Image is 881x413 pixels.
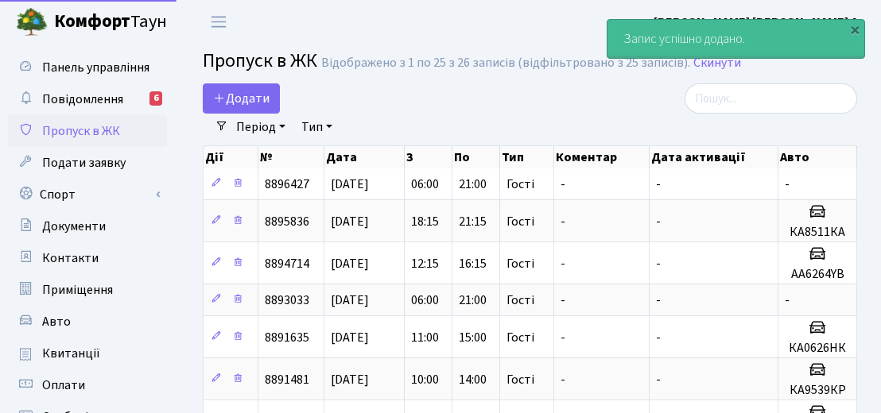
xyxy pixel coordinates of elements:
[405,146,452,168] th: З
[42,59,149,76] span: Панель управління
[459,291,487,309] span: 21:00
[265,213,309,230] span: 8895836
[203,83,280,114] a: Додати
[656,329,661,346] span: -
[8,83,167,115] a: Повідомлення6
[656,371,661,388] span: -
[331,371,369,388] span: [DATE]
[230,114,292,141] a: Період
[324,146,405,168] th: Дата
[685,83,857,114] input: Пошук...
[54,9,167,36] span: Таун
[785,291,790,309] span: -
[411,213,439,230] span: 18:15
[500,146,554,168] th: Тип
[561,371,565,388] span: -
[265,371,309,388] span: 8891481
[506,373,534,386] span: Гості
[42,249,99,267] span: Контакти
[321,56,690,71] div: Відображено з 1 по 25 з 26 записів (відфільтровано з 25 записів).
[8,306,167,338] a: Авто
[42,281,113,299] span: Приміщення
[506,257,534,270] span: Гості
[8,179,167,210] a: Спорт
[554,146,650,168] th: Коментар
[149,91,162,106] div: 6
[778,146,857,168] th: Авто
[258,146,324,168] th: №
[213,90,270,107] span: Додати
[8,210,167,242] a: Документи
[42,91,123,108] span: Повідомлення
[561,213,565,230] span: -
[459,213,487,230] span: 21:15
[42,313,71,330] span: Авто
[199,9,239,35] button: Переключити навігацію
[42,218,106,235] span: Документи
[331,255,369,272] span: [DATE]
[265,255,309,272] span: 8894714
[785,176,790,193] span: -
[656,176,661,193] span: -
[656,213,661,230] span: -
[411,176,439,193] span: 06:00
[42,122,120,140] span: Пропуск в ЖК
[506,294,534,307] span: Гості
[8,274,167,306] a: Приміщення
[650,146,778,168] th: Дата активації
[506,178,534,191] span: Гості
[411,291,439,309] span: 06:00
[506,215,534,228] span: Гості
[42,154,126,172] span: Подати заявку
[331,329,369,346] span: [DATE]
[8,242,167,274] a: Контакти
[506,331,534,344] span: Гості
[331,176,369,193] span: [DATE]
[54,9,130,34] b: Комфорт
[8,147,167,179] a: Подати заявку
[459,329,487,346] span: 15:00
[331,291,369,309] span: [DATE]
[8,52,167,83] a: Панель управління
[693,56,741,71] a: Скинути
[331,213,369,230] span: [DATE]
[656,255,661,272] span: -
[411,255,439,272] span: 12:15
[42,376,85,394] span: Оплати
[785,341,850,356] h5: КА0626НК
[8,369,167,401] a: Оплати
[459,176,487,193] span: 21:00
[411,329,439,346] span: 11:00
[203,47,317,75] span: Пропуск в ЖК
[459,371,487,388] span: 14:00
[265,329,309,346] span: 8891635
[561,291,565,309] span: -
[654,14,862,31] b: [PERSON_NAME] [PERSON_NAME] А.
[8,115,167,147] a: Пропуск в ЖК
[452,146,500,168] th: По
[8,338,167,369] a: Квитанції
[459,255,487,272] span: 16:15
[204,146,258,168] th: Дії
[265,291,309,309] span: 8893033
[847,21,863,37] div: ×
[785,383,850,398] h5: КА9539КР
[561,329,565,346] span: -
[561,255,565,272] span: -
[785,267,850,282] h5: АА6264YB
[16,6,48,38] img: logo.png
[785,225,850,240] h5: КА8511КА
[607,20,864,58] div: Запис успішно додано.
[654,13,862,32] a: [PERSON_NAME] [PERSON_NAME] А.
[265,176,309,193] span: 8896427
[295,114,339,141] a: Тип
[561,176,565,193] span: -
[42,345,100,362] span: Квитанції
[411,371,439,388] span: 10:00
[656,291,661,309] span: -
